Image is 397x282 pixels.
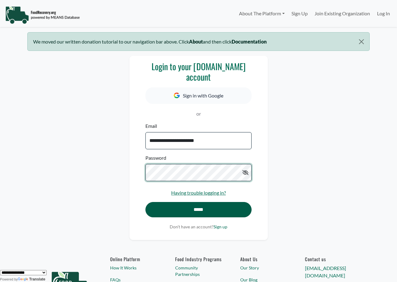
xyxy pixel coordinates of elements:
img: NavigationLogo_FoodRecovery-91c16205cd0af1ed486a0f1a7774a6544ea792ac00100771e7dd3ec7c0e58e41.png [5,6,80,24]
label: Password [145,154,166,162]
a: About The Platform [235,7,288,20]
a: Our Story [240,265,287,271]
h3: Login to your [DOMAIN_NAME] account [145,61,251,82]
a: Sign up [214,224,227,229]
h6: Contact us [305,256,352,262]
img: Google Icon [174,93,180,98]
h6: Online Platform [110,256,157,262]
button: Sign in with Google [145,87,251,104]
div: We moved our written donation tutorial to our navigation bar above. Click and then click [27,32,370,51]
a: Sign Up [288,7,311,20]
b: Documentation [232,39,267,44]
p: or [145,110,251,117]
a: How It Works [110,265,157,271]
a: Community Partnerships [175,265,222,277]
a: About Us [240,256,287,262]
a: Having trouble logging in? [171,190,226,196]
a: [EMAIL_ADDRESS][DOMAIN_NAME] [305,265,346,278]
img: Google Translate [18,277,29,282]
a: Log In [374,7,393,20]
a: Translate [18,277,45,281]
label: Email [145,122,157,130]
p: Don't have an account? [145,223,251,230]
button: Close [354,32,369,51]
b: About [189,39,203,44]
h6: Food Industry Programs [175,256,222,262]
a: Join Existing Organization [311,7,373,20]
